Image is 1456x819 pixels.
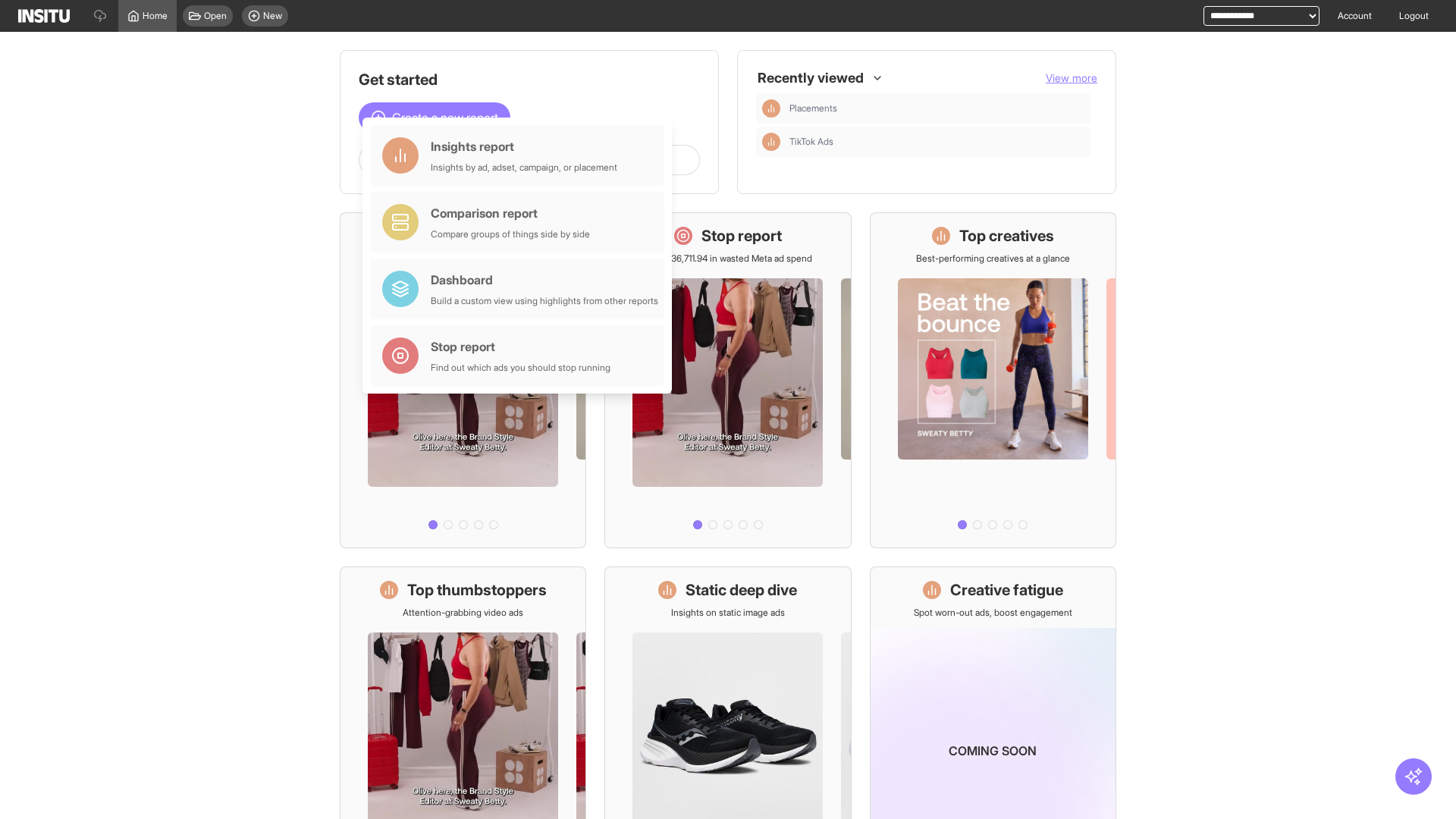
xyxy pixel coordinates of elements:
p: Attention-grabbing video ads [403,607,523,619]
div: Insights report [431,137,617,155]
span: Open [204,10,227,22]
span: Placements [789,102,837,115]
img: Logo [18,9,70,23]
div: Find out which ads you should stop running [431,362,610,374]
p: Save £36,711.94 in wasted Meta ad spend [644,253,812,265]
h1: Get started [359,69,700,90]
div: Comparison report [431,204,590,222]
div: Insights [762,99,780,118]
span: Create a new report [392,108,498,127]
a: Top creativesBest-performing creatives at a glance [870,212,1116,548]
div: Compare groups of things side by side [431,228,590,240]
span: TikTok Ads [789,136,833,148]
span: Home [143,10,168,22]
button: Create a new report [359,102,510,133]
div: Insights by ad, adset, campaign, or placement [431,162,617,174]
a: What's live nowSee all active ads instantly [340,212,586,548]
span: Placements [789,102,1085,115]
button: View more [1046,71,1097,86]
a: Stop reportSave £36,711.94 in wasted Meta ad spend [604,212,851,548]
div: Stop report [431,337,610,356]
h1: Static deep dive [686,579,797,601]
p: Insights on static image ads [671,607,785,619]
h1: Top thumbstoppers [407,579,547,601]
span: View more [1046,71,1097,84]
h1: Top creatives [959,225,1054,246]
span: TikTok Ads [789,136,1085,148]
div: Insights [762,133,780,151]
h1: Stop report [701,225,782,246]
div: Build a custom view using highlights from other reports [431,295,658,307]
p: Best-performing creatives at a glance [916,253,1070,265]
span: New [263,10,282,22]
div: Dashboard [431,271,658,289]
